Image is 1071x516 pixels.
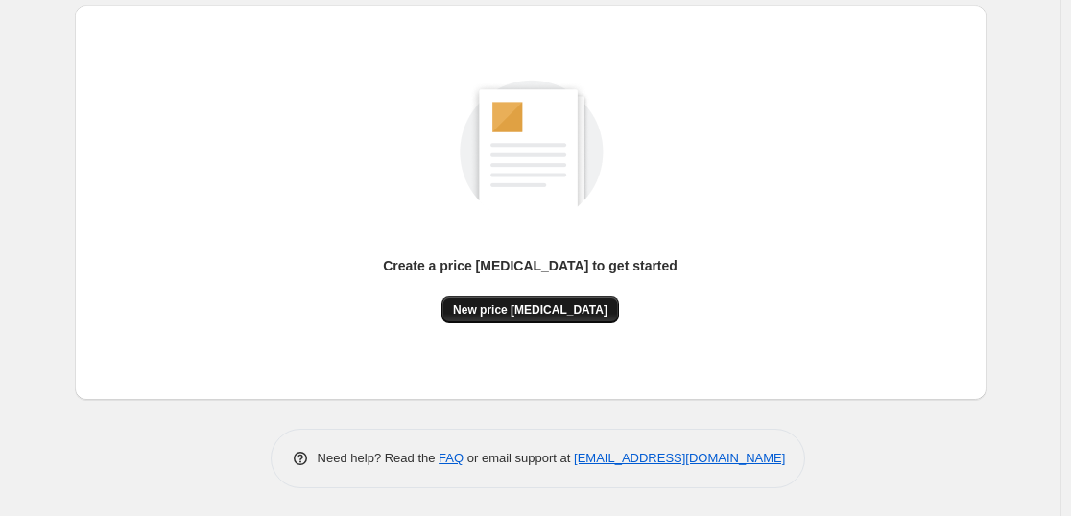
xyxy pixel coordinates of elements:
[439,451,464,465] a: FAQ
[574,451,785,465] a: [EMAIL_ADDRESS][DOMAIN_NAME]
[318,451,440,465] span: Need help? Read the
[441,296,619,323] button: New price [MEDICAL_DATA]
[383,256,678,275] p: Create a price [MEDICAL_DATA] to get started
[453,302,607,317] span: New price [MEDICAL_DATA]
[464,451,574,465] span: or email support at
